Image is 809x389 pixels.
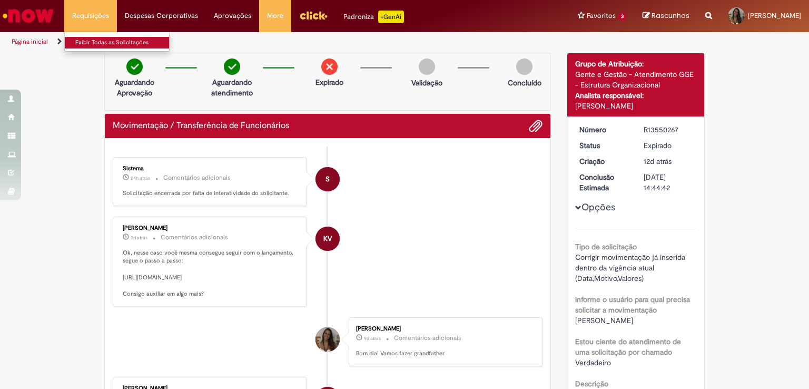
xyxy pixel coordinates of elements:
[571,124,636,135] dt: Número
[364,335,381,342] span: 9d atrás
[575,101,697,111] div: [PERSON_NAME]
[131,235,147,241] time: 22/09/2025 10:13:32
[748,11,801,20] span: [PERSON_NAME]
[123,225,298,231] div: [PERSON_NAME]
[113,121,289,131] h2: Movimentação / Transferência de Funcionários Histórico de tíquete
[123,166,298,172] div: Sistema
[323,226,332,251] span: KV
[8,32,531,52] ul: Trilhas de página
[12,37,48,46] a: Página inicial
[644,124,693,135] div: R13550267
[652,11,689,21] span: Rascunhos
[419,59,435,75] img: img-circle-grey.png
[378,11,404,23] p: +GenAi
[575,69,697,90] div: Gente e Gestão - Atendimento GGE - Estrutura Organizacional
[643,11,689,21] a: Rascunhos
[126,59,143,75] img: check-circle-green.png
[343,11,404,23] div: Padroniza
[411,77,442,88] p: Validação
[325,167,330,192] span: S
[72,11,109,21] span: Requisições
[575,90,697,101] div: Analista responsável:
[356,349,531,358] p: Bom dia! Vamos fazer grandfather
[123,189,298,198] p: Solicitação encerrada por falta de interatividade do solicitante.
[575,252,687,283] span: Corrigir movimentação já inserida dentro da vigência atual (Data,Motivo,Valores)
[65,37,181,48] a: Exibir Todas as Solicitações
[508,77,541,88] p: Concluído
[315,77,343,87] p: Expirado
[356,326,531,332] div: [PERSON_NAME]
[644,157,672,166] time: 19/09/2025 11:39:34
[224,59,240,75] img: check-circle-green.png
[315,167,340,191] div: System
[575,59,697,69] div: Grupo de Atribuição:
[321,59,338,75] img: remove.png
[131,175,150,181] span: 24h atrás
[575,358,611,367] span: Verdadeiro
[575,337,681,357] b: Estou ciente do atendimento de uma solicitação por chamado
[575,295,690,315] b: informe o usuário para qual precisa solicitar a movimentação
[618,12,627,21] span: 3
[64,32,170,52] ul: Requisições
[644,172,693,193] div: [DATE] 14:44:42
[131,235,147,241] span: 9d atrás
[267,11,283,21] span: More
[571,140,636,151] dt: Status
[516,59,532,75] img: img-circle-grey.png
[125,11,198,21] span: Despesas Corporativas
[364,335,381,342] time: 22/09/2025 10:10:32
[529,119,542,133] button: Adicionar anexos
[315,327,340,352] div: Alice Barreto De Carvalho Santana
[587,11,616,21] span: Favoritos
[206,77,258,98] p: Aguardando atendimento
[575,379,608,388] b: Descrição
[163,173,231,182] small: Comentários adicionais
[109,77,160,98] p: Aguardando Aprovação
[394,334,461,343] small: Comentários adicionais
[315,227,340,251] div: Karine Vieira
[161,233,228,242] small: Comentários adicionais
[131,175,150,181] time: 29/09/2025 17:13:33
[299,7,328,23] img: click_logo_yellow_360x200.png
[571,172,636,193] dt: Conclusão Estimada
[214,11,251,21] span: Aprovações
[575,242,637,251] b: Tipo de solicitação
[644,157,672,166] span: 12d atrás
[571,156,636,167] dt: Criação
[575,316,633,325] span: [PERSON_NAME]
[644,140,693,151] div: Expirado
[123,249,298,298] p: Ok, nesse caso você mesma consegue seguir com o lançamento, segue o passo a passo: [URL][DOMAIN_N...
[644,156,693,167] div: 19/09/2025 11:39:34
[1,5,55,26] img: ServiceNow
